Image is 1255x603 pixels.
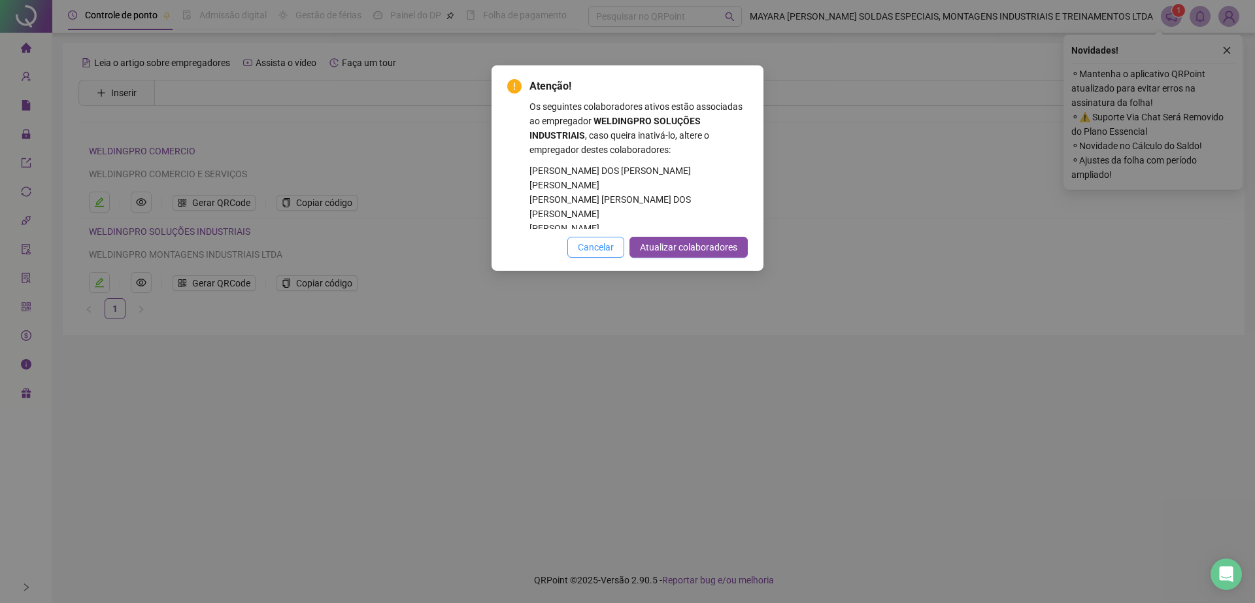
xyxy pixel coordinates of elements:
[1211,559,1242,590] div: Open Intercom Messenger
[529,192,748,221] div: [PERSON_NAME] [PERSON_NAME] DOS [PERSON_NAME]
[529,116,701,141] span: WELDINGPRO SOLUÇÕES INDUSTRIAIS
[529,221,748,235] div: [PERSON_NAME]
[529,99,748,229] div: Os seguintes colaboradores ativos estão associadas ao empregador , caso queira inativá-lo, altere...
[529,178,748,192] div: [PERSON_NAME]
[507,79,522,94] span: exclamation-circle
[640,240,737,254] span: Atualizar colaboradores
[529,80,571,92] span: Atenção!
[567,237,624,258] button: Cancelar
[629,237,748,258] button: Atualizar colaboradores
[578,240,614,254] span: Cancelar
[529,164,748,178] div: [PERSON_NAME] DOS [PERSON_NAME]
